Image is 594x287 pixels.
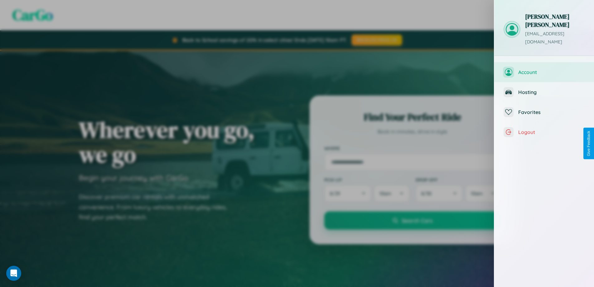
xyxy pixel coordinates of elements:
div: Give Feedback [587,131,591,156]
button: Account [494,62,594,82]
span: Account [518,69,585,75]
button: Logout [494,122,594,142]
h3: [PERSON_NAME] [PERSON_NAME] [525,12,585,29]
span: Favorites [518,109,585,115]
div: Open Intercom Messenger [6,266,21,281]
span: Hosting [518,89,585,95]
button: Favorites [494,102,594,122]
span: Logout [518,129,585,135]
button: Hosting [494,82,594,102]
p: [EMAIL_ADDRESS][DOMAIN_NAME] [525,30,585,46]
